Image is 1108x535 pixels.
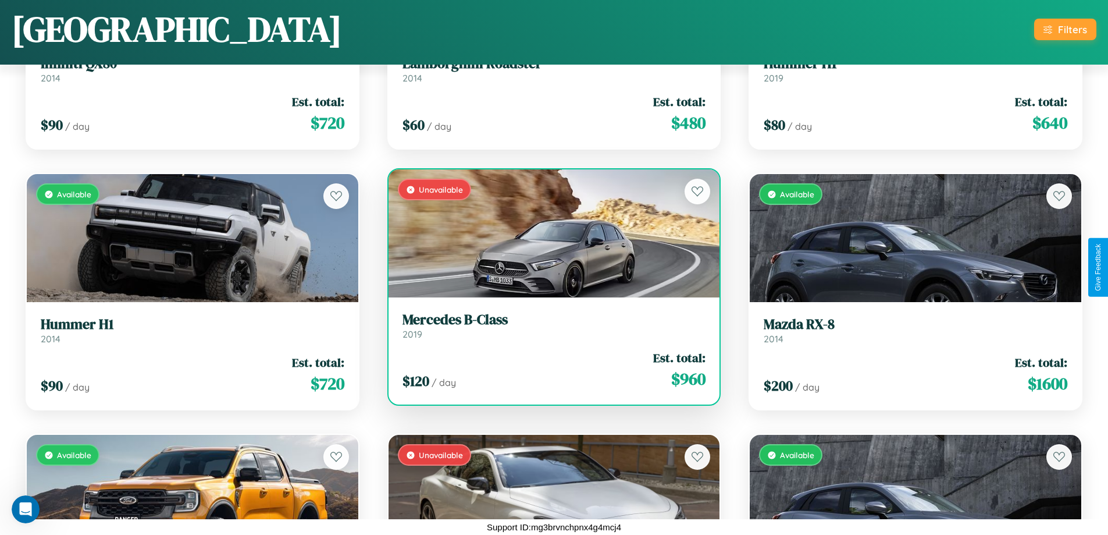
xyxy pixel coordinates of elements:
span: / day [788,121,812,132]
a: Hummer H12014 [41,316,344,345]
h3: Mercedes B-Class [402,311,706,328]
span: Available [57,450,91,460]
button: Filters [1034,19,1096,40]
h3: Hummer H1 [41,316,344,333]
span: Available [780,450,814,460]
a: Mercedes B-Class2019 [402,311,706,340]
span: Est. total: [1015,354,1067,371]
span: $ 80 [764,115,785,134]
span: $ 640 [1032,111,1067,134]
span: $ 720 [311,372,344,395]
span: $ 90 [41,376,63,395]
span: $ 60 [402,115,425,134]
span: Available [780,189,814,199]
span: $ 90 [41,115,63,134]
span: $ 720 [311,111,344,134]
span: 2014 [41,333,60,345]
span: Unavailable [419,450,463,460]
span: 2019 [764,72,783,84]
p: Support ID: mg3brvnchpnx4g4mcj4 [487,519,621,535]
span: Est. total: [292,354,344,371]
a: Mazda RX-82014 [764,316,1067,345]
span: / day [795,381,820,393]
a: Hummer H12019 [764,55,1067,84]
span: $ 480 [671,111,706,134]
a: Lamborghini Roadster2014 [402,55,706,84]
span: 2014 [41,72,60,84]
span: 2014 [764,333,783,345]
div: Give Feedback [1094,244,1102,291]
div: Filters [1058,23,1087,36]
span: Est. total: [292,93,344,110]
span: Unavailable [419,185,463,194]
span: $ 200 [764,376,793,395]
span: $ 120 [402,371,429,391]
h1: [GEOGRAPHIC_DATA] [12,5,342,53]
span: / day [65,381,90,393]
span: Est. total: [1015,93,1067,110]
h3: Mazda RX-8 [764,316,1067,333]
span: Est. total: [653,93,706,110]
span: 2019 [402,328,422,340]
span: Est. total: [653,349,706,366]
span: $ 960 [671,367,706,391]
span: $ 1600 [1028,372,1067,395]
span: / day [427,121,451,132]
span: 2014 [402,72,422,84]
iframe: Intercom live chat [12,495,40,523]
a: Infiniti QX802014 [41,55,344,84]
span: / day [432,377,456,388]
span: / day [65,121,90,132]
span: Available [57,189,91,199]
